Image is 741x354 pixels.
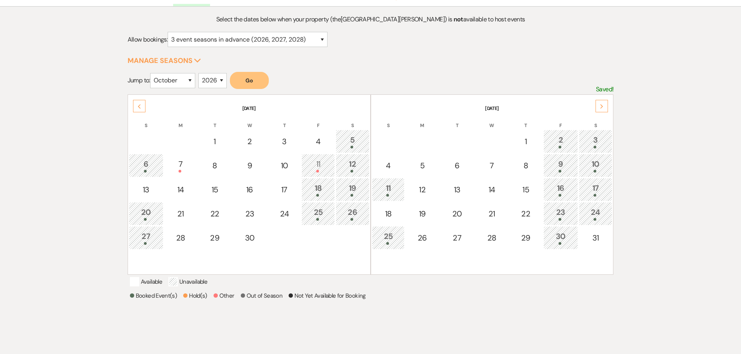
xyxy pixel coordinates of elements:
[168,277,207,286] p: Unavailable
[128,35,168,44] span: Allow bookings:
[480,184,504,195] div: 14
[237,208,263,220] div: 23
[583,134,608,148] div: 3
[513,184,538,195] div: 15
[372,113,405,129] th: S
[513,136,538,147] div: 1
[372,96,613,112] th: [DATE]
[202,184,228,195] div: 15
[480,232,504,244] div: 28
[128,57,201,64] button: Manage Seasons
[237,136,263,147] div: 2
[376,160,401,171] div: 4
[230,72,269,89] button: Go
[444,208,470,220] div: 20
[583,158,608,173] div: 10
[509,113,543,129] th: T
[480,208,504,220] div: 21
[405,113,439,129] th: M
[475,113,508,129] th: W
[444,160,470,171] div: 6
[548,182,574,197] div: 16
[289,291,365,300] p: Not Yet Available for Booking
[444,184,470,195] div: 13
[128,76,150,84] span: Jump to:
[306,206,330,221] div: 25
[272,136,296,147] div: 3
[268,113,301,129] th: T
[133,184,159,195] div: 13
[202,208,228,220] div: 22
[214,291,235,300] p: Other
[376,208,401,220] div: 18
[340,206,365,221] div: 26
[513,208,538,220] div: 22
[130,277,162,286] p: Available
[272,208,296,220] div: 24
[543,113,578,129] th: F
[583,232,608,244] div: 31
[579,113,613,129] th: S
[168,158,193,173] div: 7
[336,113,370,129] th: S
[340,182,365,197] div: 19
[440,113,475,129] th: T
[596,84,613,94] p: Saved!
[306,158,330,173] div: 11
[133,206,159,221] div: 20
[188,14,553,24] p: Select the dates below when your property (the [GEOGRAPHIC_DATA][PERSON_NAME] ) is available to h...
[444,232,470,244] div: 27
[133,230,159,245] div: 27
[583,182,608,197] div: 17
[164,113,197,129] th: M
[198,113,232,129] th: T
[272,160,296,171] div: 10
[548,134,574,148] div: 2
[237,232,263,244] div: 30
[410,232,435,244] div: 26
[513,160,538,171] div: 8
[583,206,608,221] div: 24
[202,136,228,147] div: 1
[480,160,504,171] div: 7
[129,96,370,112] th: [DATE]
[340,158,365,173] div: 12
[548,230,574,245] div: 30
[272,184,296,195] div: 17
[233,113,267,129] th: W
[548,158,574,173] div: 9
[202,232,228,244] div: 29
[376,182,401,197] div: 11
[454,15,463,23] strong: not
[168,184,193,195] div: 14
[202,160,228,171] div: 8
[168,208,193,220] div: 21
[301,113,335,129] th: F
[168,232,193,244] div: 28
[410,160,435,171] div: 5
[237,160,263,171] div: 9
[513,232,538,244] div: 29
[548,206,574,221] div: 23
[306,182,330,197] div: 18
[376,230,401,245] div: 25
[306,136,330,147] div: 4
[410,208,435,220] div: 19
[183,291,207,300] p: Hold(s)
[133,158,159,173] div: 6
[241,291,283,300] p: Out of Season
[130,291,177,300] p: Booked Event(s)
[410,184,435,195] div: 12
[129,113,163,129] th: S
[237,184,263,195] div: 16
[340,134,365,148] div: 5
